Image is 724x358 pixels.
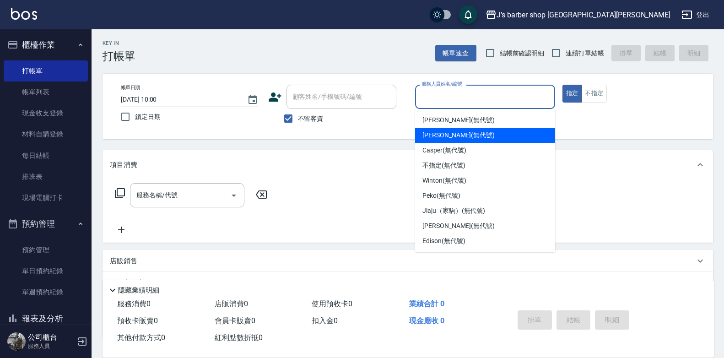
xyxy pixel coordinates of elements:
p: 服務人員 [28,342,75,350]
p: 預收卡販賣 [110,278,144,288]
span: 結帳前確認明細 [500,49,545,58]
span: 現金應收 0 [409,316,444,325]
button: 不指定 [581,85,607,103]
span: 鎖定日期 [135,112,161,122]
p: 項目消費 [110,160,137,170]
div: 預收卡販賣 [103,272,713,294]
h2: Key In [103,40,135,46]
button: save [459,5,477,24]
span: [PERSON_NAME] (無代號) [422,115,495,125]
span: [PERSON_NAME] (無代號) [422,130,495,140]
span: Peko (無代號) [422,191,460,201]
span: 業績合計 0 [409,299,444,308]
span: 紅利點數折抵 0 [215,333,263,342]
span: Edison (無代號) [422,236,465,246]
div: 店販銷售 [103,250,713,272]
span: 預收卡販賣 0 [117,316,158,325]
a: 排班表 [4,166,88,187]
a: 單日預約紀錄 [4,260,88,282]
input: YYYY/MM/DD hh:mm [121,92,238,107]
div: 項目消費 [103,150,713,179]
a: 單週預約紀錄 [4,282,88,303]
span: 不指定 (無代號) [422,161,465,170]
div: J’s barber shop [GEOGRAPHIC_DATA][PERSON_NAME] [497,9,670,21]
a: 打帳單 [4,60,88,81]
span: 服務消費 0 [117,299,151,308]
button: 報表及分析 [4,307,88,331]
span: 不留客資 [298,114,324,124]
button: Choose date, selected date is 2025-09-10 [242,89,264,111]
span: 其他付款方式 0 [117,333,165,342]
button: Open [227,188,241,203]
span: Casper (無代號) [422,146,466,155]
span: 會員卡販賣 0 [215,316,255,325]
span: 芋圓 (無代號) [422,251,459,261]
img: Logo [11,8,37,20]
button: 櫃檯作業 [4,33,88,57]
p: 隱藏業績明細 [118,286,159,295]
label: 服務人員姓名/編號 [421,81,462,87]
a: 每日結帳 [4,145,88,166]
a: 帳單列表 [4,81,88,103]
button: 帳單速查 [435,45,476,62]
span: 連續打單結帳 [566,49,604,58]
label: 帳單日期 [121,84,140,91]
p: 店販銷售 [110,256,137,266]
h5: 公司櫃台 [28,333,75,342]
span: 使用預收卡 0 [312,299,352,308]
button: 登出 [678,6,713,23]
button: 預約管理 [4,212,88,236]
h3: 打帳單 [103,50,135,63]
a: 現場電腦打卡 [4,187,88,208]
a: 材料自購登錄 [4,124,88,145]
span: Winton (無代號) [422,176,466,185]
button: J’s barber shop [GEOGRAPHIC_DATA][PERSON_NAME] [482,5,674,24]
img: Person [7,332,26,351]
button: 指定 [562,85,582,103]
span: 扣入金 0 [312,316,338,325]
a: 預約管理 [4,239,88,260]
a: 現金收支登錄 [4,103,88,124]
span: 店販消費 0 [215,299,248,308]
span: Jiaju（家駒） (無代號) [422,206,485,216]
span: [PERSON_NAME] (無代號) [422,221,495,231]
